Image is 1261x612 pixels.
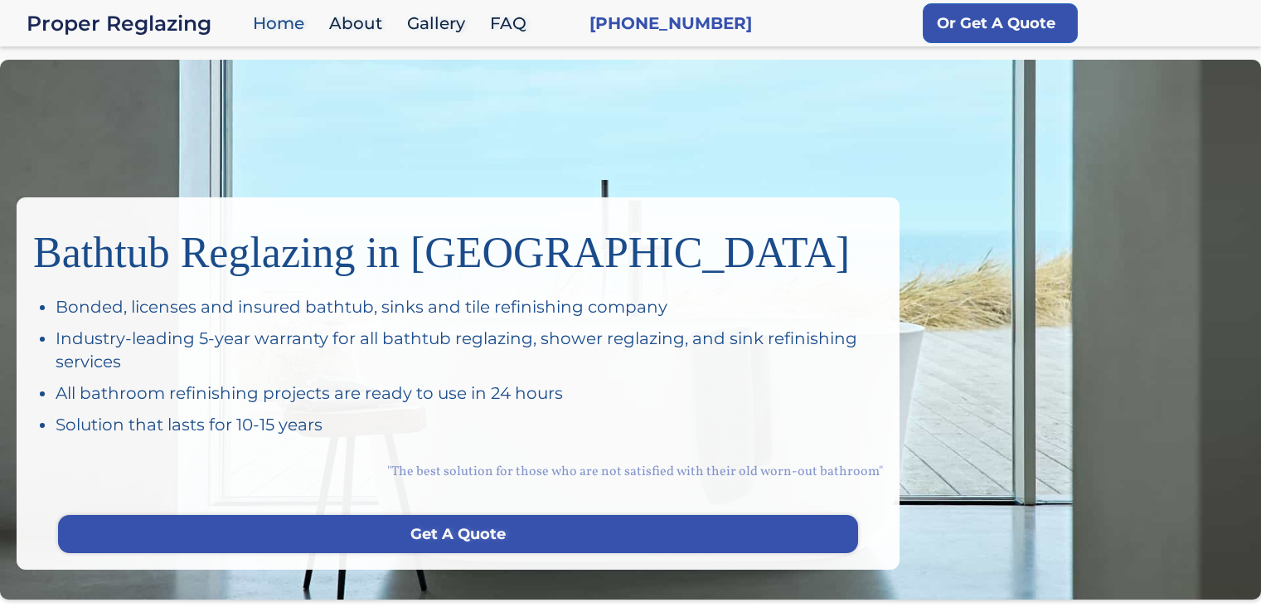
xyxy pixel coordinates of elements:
[56,413,883,436] div: Solution that lasts for 10-15 years
[33,214,883,279] h1: Bathtub Reglazing in [GEOGRAPHIC_DATA]
[482,6,543,41] a: FAQ
[399,6,482,41] a: Gallery
[27,12,245,35] div: Proper Reglazing
[58,515,858,553] a: Get A Quote
[923,3,1078,43] a: Or Get A Quote
[56,295,883,318] div: Bonded, licenses and insured bathtub, sinks and tile refinishing company
[245,6,321,41] a: Home
[27,12,245,35] a: home
[589,12,752,35] a: [PHONE_NUMBER]
[56,327,883,373] div: Industry-leading 5-year warranty for all bathtub reglazing, shower reglazing, and sink refinishin...
[56,381,883,405] div: All bathroom refinishing projects are ready to use in 24 hours
[321,6,399,41] a: About
[33,444,883,498] div: "The best solution for those who are not satisfied with their old worn-out bathroom"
